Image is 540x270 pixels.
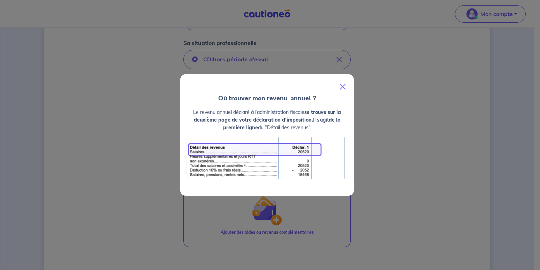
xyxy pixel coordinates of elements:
[194,109,341,123] strong: se trouve sur la deuxième page de votre déclaration d’imposition.
[180,94,354,103] h4: Où trouver mon revenu annuel ?
[223,117,341,131] strong: de la première ligne
[186,108,348,131] p: Le revenu annuel déclaré à l’administration fiscale Il s’agit du “Détail des revenus”.
[334,77,351,97] button: Close
[186,137,348,179] img: exemple_revenu.png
